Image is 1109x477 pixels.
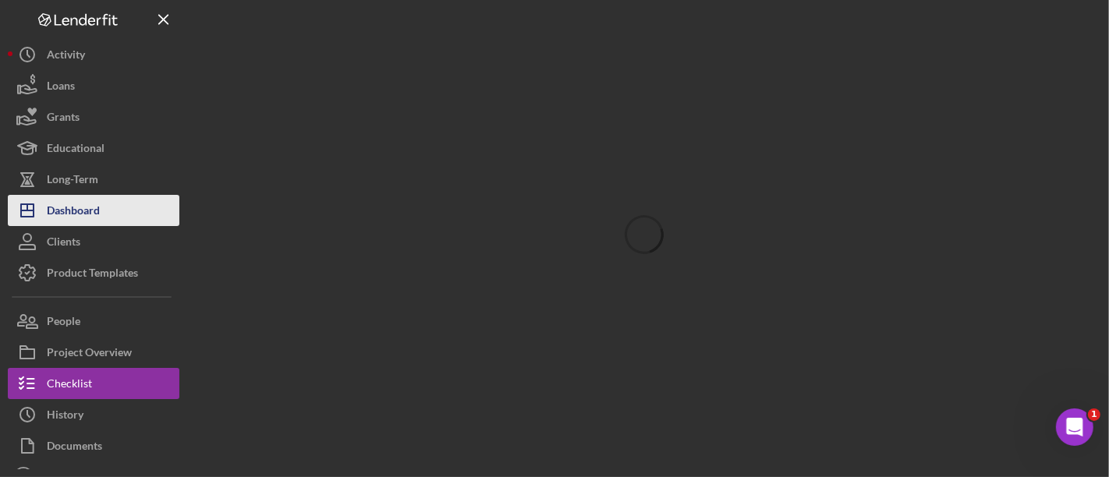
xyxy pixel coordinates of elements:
button: Grants [8,101,179,132]
button: Project Overview [8,337,179,368]
div: Clients [47,226,80,261]
div: Documents [47,430,102,465]
div: Checklist [47,368,92,403]
div: Dashboard [47,195,100,230]
button: Educational [8,132,179,164]
button: Documents [8,430,179,461]
div: Project Overview [47,337,132,372]
button: Product Templates [8,257,179,288]
iframe: Intercom live chat [1056,408,1093,446]
button: Dashboard [8,195,179,226]
div: Product Templates [47,257,138,292]
div: Grants [47,101,80,136]
div: Loans [47,70,75,105]
button: History [8,399,179,430]
div: People [47,306,80,341]
div: Activity [47,39,85,74]
button: Activity [8,39,179,70]
button: People [8,306,179,337]
button: Checklist [8,368,179,399]
div: History [47,399,83,434]
div: Educational [47,132,105,168]
div: Long-Term [47,164,98,199]
button: Long-Term [8,164,179,195]
button: Loans [8,70,179,101]
button: Clients [8,226,179,257]
span: 1 [1088,408,1100,421]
